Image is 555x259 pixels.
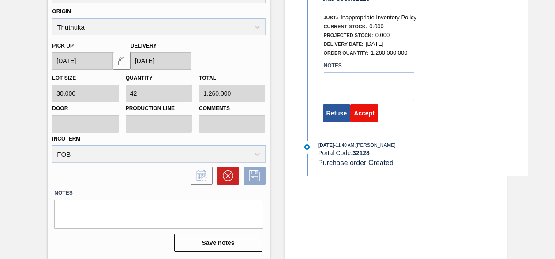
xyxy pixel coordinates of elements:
label: Notes [54,187,263,200]
label: Origin [52,8,71,15]
label: Incoterm [52,136,80,142]
span: 1,260,000.000 [371,49,407,56]
span: : [PERSON_NAME] [354,142,396,148]
label: Production Line [126,102,192,115]
label: Quantity [126,75,153,81]
div: Inform order change [186,167,213,185]
label: Pick up [52,43,74,49]
label: Comments [199,102,265,115]
img: locked [116,55,127,66]
span: Delivery Date: [324,41,364,47]
input: mm/dd/yyyy [131,52,191,70]
button: Refuse [323,104,351,122]
label: Delivery [131,43,157,49]
span: Just.: [324,15,339,20]
span: - 11:40 AM [334,143,355,148]
label: Notes [324,59,414,72]
div: Save Order [239,167,266,185]
label: Door [52,102,118,115]
button: locked [113,52,131,70]
span: [DATE] [366,41,384,47]
label: Lot size [52,75,76,81]
button: Accept [350,104,378,122]
button: Save notes [174,234,262,252]
strong: 32128 [352,149,370,156]
div: Cancel Order [213,167,239,185]
span: [DATE] [318,142,334,148]
span: Projected Stock: [324,33,373,38]
span: Order Quantity: [324,50,369,55]
span: Current Stock: [324,24,367,29]
span: 0.000 [375,32,390,38]
span: Purchase order Created [318,159,394,166]
label: Total [199,75,216,81]
div: Portal Code: [318,149,528,156]
img: atual [304,144,310,150]
span: 0.000 [369,23,384,30]
input: mm/dd/yyyy [52,52,112,70]
span: Inappropriate Inventory Policy [341,14,416,21]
